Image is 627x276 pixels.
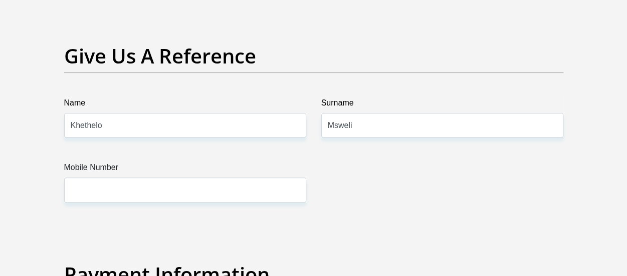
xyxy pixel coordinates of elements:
label: Name [64,97,306,113]
label: Surname [321,97,563,113]
input: Mobile Number [64,177,306,202]
label: Mobile Number [64,161,306,177]
input: Surname [321,113,563,137]
h2: Give Us A Reference [64,44,563,68]
input: Name [64,113,306,137]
